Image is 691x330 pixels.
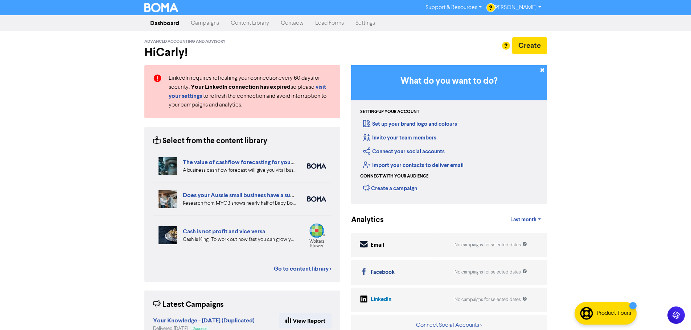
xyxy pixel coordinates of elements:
[455,269,527,276] div: No campaigns for selected dates
[512,37,547,54] button: Create
[455,296,527,303] div: No campaigns for selected dates
[455,242,527,248] div: No campaigns for selected dates
[183,236,296,243] div: Cash is King. To work out how fast you can grow your business, you need to look at your projected...
[363,121,457,128] a: Set up your brand logo and colours
[371,268,395,277] div: Facebook
[144,39,226,44] span: Advanced Accounting and Advisory
[183,192,328,199] a: Does your Aussie small business have a succession plan?
[169,84,326,99] a: visit your settings
[363,162,464,169] a: Import your contacts to deliver email
[183,159,316,166] a: The value of cashflow forecasting for your business
[191,83,291,91] strong: Your LinkedIn connection has expired
[163,74,337,109] div: LinkedIn requires refreshing your connection every 60 days for security. so please to refresh the...
[351,65,547,204] div: Getting Started in BOMA
[363,148,445,155] a: Connect your social accounts
[371,241,384,250] div: Email
[153,135,267,147] div: Select from the content library
[144,46,340,59] h2: Hi Carly !
[144,3,178,12] img: BOMA Logo
[183,228,265,235] a: Cash is not profit and vice versa
[360,173,428,180] div: Connect with your audience
[225,16,275,30] a: Content Library
[510,217,536,223] span: Last month
[416,321,482,330] button: Connect Social Accounts >
[274,264,332,273] a: Go to content library >
[279,313,332,329] a: View Report
[505,213,547,227] a: Last month
[360,109,419,115] div: Setting up your account
[275,16,309,30] a: Contacts
[153,318,255,324] a: Your Knowledge - [DATE] (Duplicated)
[307,163,326,169] img: boma_accounting
[371,296,391,304] div: LinkedIn
[307,196,326,202] img: boma
[488,2,547,13] a: [PERSON_NAME]
[350,16,381,30] a: Settings
[153,299,224,310] div: Latest Campaigns
[363,134,436,141] a: Invite your team members
[183,200,296,207] div: Research from MYOB shows nearly half of Baby Boomer business owners are planning to exit in the n...
[144,16,185,30] a: Dashboard
[420,2,488,13] a: Support & Resources
[309,16,350,30] a: Lead Forms
[655,295,691,330] iframe: Chat Widget
[153,317,255,324] strong: Your Knowledge - [DATE] (Duplicated)
[185,16,225,30] a: Campaigns
[363,183,417,193] div: Create a campaign
[183,167,296,174] div: A business cash flow forecast will give you vital business intelligence to help you scenario-plan...
[362,76,536,87] h3: What do you want to do?
[307,223,326,247] img: wolterskluwer
[351,214,375,226] div: Analytics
